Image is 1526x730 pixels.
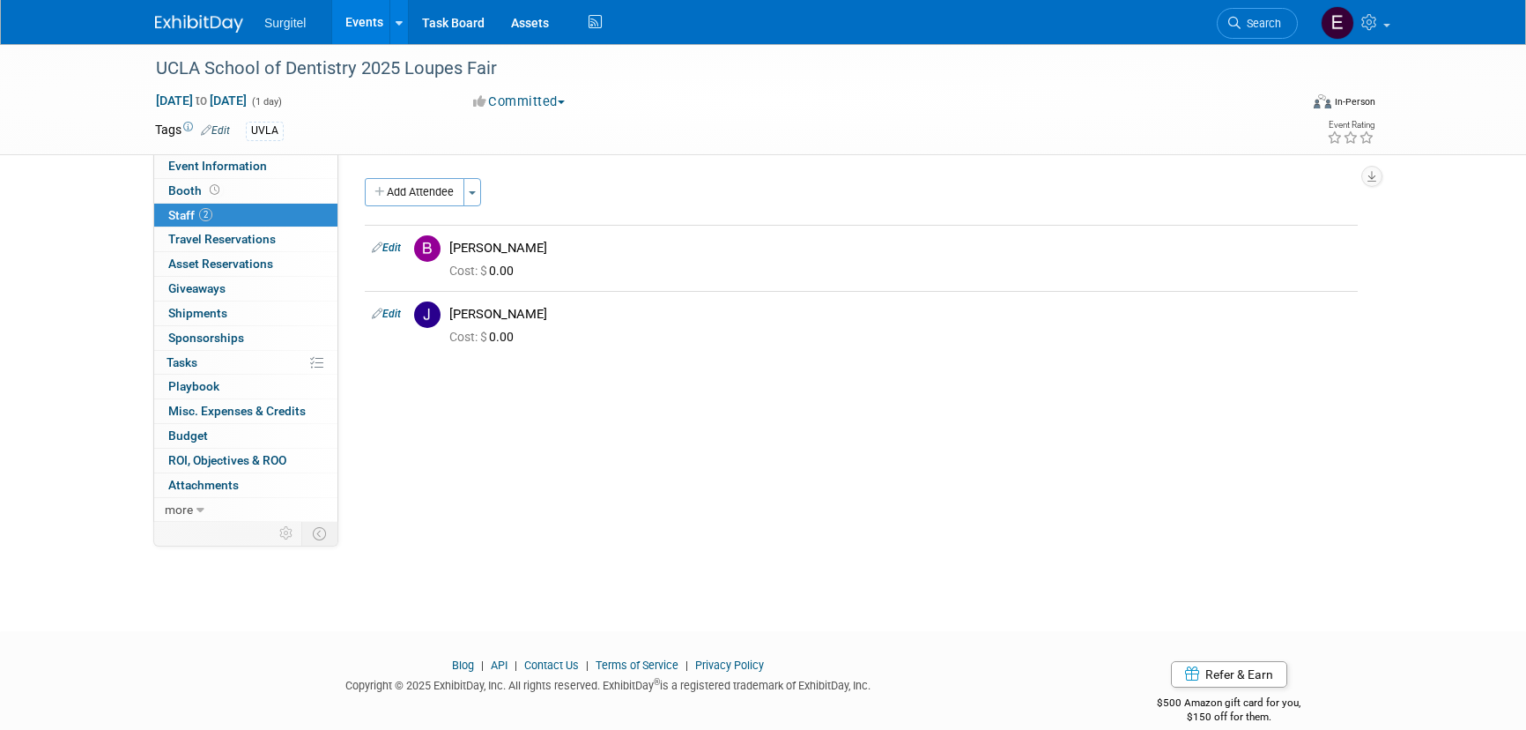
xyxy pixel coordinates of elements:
span: 0.00 [449,264,521,278]
a: Terms of Service [596,659,678,672]
span: (1 day) [250,96,282,108]
td: Personalize Event Tab Strip [271,522,302,545]
span: Budget [168,428,208,443]
a: Travel Reservations [154,227,337,251]
img: Event Coordinator [1321,6,1354,40]
span: Misc. Expenses & Credits [168,404,306,418]
a: more [154,498,337,522]
a: Contact Us [524,659,579,672]
a: Event Information [154,154,337,178]
span: | [681,659,693,672]
a: Misc. Expenses & Credits [154,399,337,423]
div: UVLA [246,122,284,140]
img: B.jpg [414,235,441,262]
a: ROI, Objectives & ROO [154,449,337,473]
span: ROI, Objectives & ROO [168,453,286,467]
a: Search [1217,8,1298,39]
span: 0.00 [449,330,521,344]
span: Asset Reservations [168,257,273,271]
img: Format-Inperson.png [1314,94,1331,108]
span: Booth not reserved yet [206,183,223,197]
span: Sponsorships [168,331,244,345]
a: Edit [372,242,401,254]
a: Tasks [154,351,337,375]
a: Sponsorships [154,326,337,350]
sup: ® [654,677,660,687]
span: Shipments [168,306,227,320]
span: to [193,93,210,108]
button: Committed [467,93,572,111]
div: Event Format [1194,92,1375,118]
a: Privacy Policy [695,659,764,672]
span: more [165,503,193,517]
span: | [510,659,522,672]
span: Tasks [167,355,197,369]
a: Playbook [154,375,337,399]
a: Budget [154,424,337,448]
div: Copyright © 2025 ExhibitDay, Inc. All rights reserved. ExhibitDay is a registered trademark of Ex... [155,674,1061,694]
div: Event Rating [1327,121,1374,130]
a: Edit [201,124,230,137]
span: Cost: $ [449,330,489,344]
span: Search [1241,17,1281,30]
span: Playbook [168,379,219,393]
span: Giveaways [168,281,226,295]
span: Surgitel [264,16,306,30]
img: J.jpg [414,302,441,328]
a: API [491,659,507,672]
a: Blog [452,659,474,672]
span: | [477,659,488,672]
td: Toggle Event Tabs [302,522,338,545]
div: [PERSON_NAME] [449,240,1351,257]
span: 2 [199,208,212,221]
span: Event Information [168,159,267,173]
a: Staff2 [154,204,337,227]
span: | [582,659,593,672]
a: Asset Reservations [154,252,337,276]
span: [DATE] [DATE] [155,93,248,108]
button: Add Attendee [365,178,464,206]
img: ExhibitDay [155,15,243,33]
span: Booth [168,183,223,197]
div: In-Person [1334,95,1375,108]
span: Travel Reservations [168,232,276,246]
a: Shipments [154,302,337,325]
div: $150 off for them. [1087,710,1372,725]
div: $500 Amazon gift card for you, [1087,684,1372,725]
a: Giveaways [154,277,337,301]
a: Attachments [154,473,337,497]
span: Staff [168,208,212,222]
span: Cost: $ [449,264,489,278]
a: Refer & Earn [1171,661,1287,688]
a: Edit [372,308,401,320]
div: UCLA School of Dentistry 2025 Loupes Fair [150,53,1271,85]
div: [PERSON_NAME] [449,306,1351,323]
td: Tags [155,121,230,141]
a: Booth [154,179,337,203]
span: Attachments [168,478,239,492]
